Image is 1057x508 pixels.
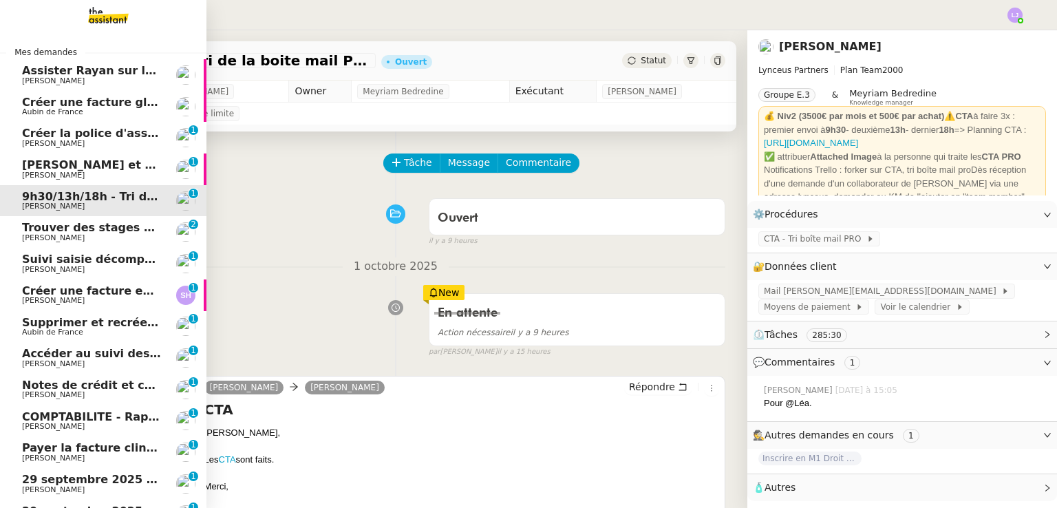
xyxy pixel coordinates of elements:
[764,150,1040,164] div: ✅ attribuer à la personne qui traite les
[176,286,195,305] img: svg
[191,377,196,390] p: 1
[22,233,85,242] span: [PERSON_NAME]
[176,160,195,179] img: users%2FNmPW3RcGagVdwlUj0SIRjiM8zA23%2Favatar%2Fb3e8f68e-88d8-429d-a2bd-00fb6f2d12db
[383,154,440,173] button: Tâche
[939,125,954,135] strong: 18h
[404,155,432,171] span: Tâche
[747,253,1057,280] div: 🔐Données client
[765,261,837,272] span: Données client
[438,328,511,337] span: Action nécessaire
[22,158,412,171] span: [PERSON_NAME] et relancez les impayés chez [PERSON_NAME]
[764,232,866,246] span: CTA - Tri boîte mail PRO
[438,307,498,319] span: En attente
[764,300,855,314] span: Moyens de paiement
[498,154,579,173] button: Commentaire
[22,296,85,305] span: [PERSON_NAME]
[753,482,796,493] span: 🧴
[22,190,398,203] span: 9h30/13h/18h - Tri de la boite mail PRO - 26 septembre 2025
[747,474,1057,501] div: 🧴Autres
[844,356,861,370] nz-tag: 1
[363,85,443,98] span: Meyriam Bedredine
[204,480,719,494] div: Merci,
[189,251,198,261] nz-badge-sup: 1
[22,316,283,329] span: Supprimer et recréer la facture Steelhead
[747,422,1057,449] div: 🕵️Autres demandes en cours 1
[22,441,291,454] span: Payer la facture clinique Générale Beaulieu
[22,202,85,211] span: [PERSON_NAME]
[176,348,195,368] img: users%2F0zQGGmvZECeMseaPawnreYAQQyS2%2Favatar%2Feddadf8a-b06f-4db9-91c4-adeed775bb0f
[880,300,955,314] span: Voir le calendrier
[810,151,877,162] strong: Attached Image
[191,346,196,358] p: 1
[189,283,198,293] nz-badge-sup: 1
[191,314,196,326] p: 1
[204,400,719,419] h4: CTA
[764,384,835,396] span: [PERSON_NAME]
[890,125,906,135] strong: 13h
[343,257,449,276] span: 1 octobre 2025
[395,58,427,66] div: Ouvert
[747,349,1057,376] div: 💬Commentaires 1
[204,453,719,467] div: Les sont faits.
[176,97,195,116] img: users%2FSclkIUIAuBOhhDrbgjtrSikBoD03%2Favatar%2F48cbc63d-a03d-4817-b5bf-7f7aeed5f2a9
[6,45,85,59] span: Mes demandes
[189,314,198,324] nz-badge-sup: 1
[176,443,195,462] img: users%2FWH1OB8fxGAgLOjAz1TtlPPgOcGL2%2Favatar%2F32e28291-4026-4208-b892-04f74488d877
[176,380,195,399] img: users%2Fa6PbEmLwvGXylUqKytRPpDpAx153%2Favatar%2Ffanny.png
[641,56,666,65] span: Statut
[429,346,440,358] span: par
[506,155,571,171] span: Commentaire
[807,328,846,342] nz-tag: 285:30
[22,390,85,399] span: [PERSON_NAME]
[764,109,1040,150] div: ⚠️ à faire 3x : premier envoi à - deuxième - dernier => Planning CTA :
[189,189,198,198] nz-badge-sup: 1
[22,284,301,297] span: Créer une facture en anglais immédiatement
[498,346,551,358] span: il y a 15 heures
[189,440,198,449] nz-badge-sup: 1
[882,65,904,75] span: 2000
[22,359,85,368] span: [PERSON_NAME]
[191,408,196,421] p: 1
[758,88,815,102] nz-tag: Groupe E.3
[982,151,1021,162] strong: CTA PRO
[176,222,195,242] img: users%2FERVxZKLGxhVfG9TsREY0WEa9ok42%2Favatar%2Fportrait-563450-crop.jpg
[826,125,846,135] strong: 9h30
[765,482,796,493] span: Autres
[955,111,973,121] strong: CTA
[191,220,196,232] p: 2
[305,381,385,394] a: [PERSON_NAME]
[22,127,190,140] span: Créer la police d'assurance
[204,381,284,394] a: [PERSON_NAME]
[176,191,195,211] img: users%2FTDxDvmCjFdN3QFePFNGdQUcJcQk1%2Favatar%2F0cfb3a67-8790-4592-a9ec-92226c678442
[753,357,866,368] span: 💬
[189,377,198,387] nz-badge-sup: 1
[191,157,196,169] p: 1
[22,64,266,77] span: Assister Rayan sur la souscription Opal
[764,163,1040,204] div: Notifications Trello : forker sur CTA, tri boîte mail proDès réception d'une demande d'un collabo...
[176,411,195,430] img: users%2Fa6PbEmLwvGXylUqKytRPpDpAx153%2Favatar%2Ffanny.png
[747,201,1057,228] div: ⚙️Procédures
[448,155,490,171] span: Message
[429,235,478,247] span: il y a 9 heures
[22,171,85,180] span: [PERSON_NAME]
[758,39,773,54] img: users%2FTDxDvmCjFdN3QFePFNGdQUcJcQk1%2Favatar%2F0cfb3a67-8790-4592-a9ec-92226c678442
[191,189,196,201] p: 1
[764,111,944,121] strong: 💰 Niv2 (3500€ par mois et 500€ par achat)
[22,422,85,431] span: [PERSON_NAME]
[753,329,858,340] span: ⏲️
[440,154,498,173] button: Message
[753,207,824,222] span: ⚙️
[840,65,882,75] span: Plan Team
[758,452,862,465] span: Inscrire en M1 Droit des affaires
[758,65,829,75] span: Lynceus Partners
[22,347,242,360] span: Accéder au suivi des sinistres OPAL
[22,410,335,423] span: COMPTABILITE - Rapprochement bancaire - [DATE]
[189,220,198,229] nz-badge-sup: 2
[832,88,838,106] span: &
[22,485,85,494] span: [PERSON_NAME]
[903,429,919,443] nz-tag: 1
[191,251,196,264] p: 1
[219,454,236,465] a: CTA
[176,474,195,494] img: users%2Fa6PbEmLwvGXylUqKytRPpDpAx153%2Favatar%2Ffanny.png
[764,284,1001,298] span: Mail [PERSON_NAME][EMAIL_ADDRESS][DOMAIN_NAME]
